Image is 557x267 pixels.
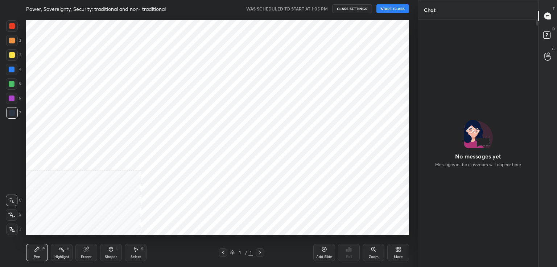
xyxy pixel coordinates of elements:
div: 1 [248,249,253,256]
div: L [116,247,119,251]
button: CLASS SETTINGS [332,4,372,13]
div: 1 [236,250,243,255]
div: Shapes [105,255,117,259]
p: Chat [418,0,441,20]
div: / [245,250,247,255]
div: 4 [6,64,21,75]
p: D [552,26,555,31]
div: P [42,247,45,251]
div: Add Slide [316,255,332,259]
p: G [552,46,555,52]
div: H [67,247,69,251]
div: Eraser [81,255,92,259]
p: T [553,6,555,11]
div: 2 [6,35,21,46]
button: START CLASS [376,4,409,13]
div: Zoom [369,255,379,259]
h5: WAS SCHEDULED TO START AT 1:05 PM [246,5,328,12]
div: S [141,247,143,251]
div: X [6,209,21,221]
div: More [394,255,403,259]
div: 7 [6,107,21,119]
h4: Power, Sovereignty, Security: traditional and non- traditional [26,5,166,12]
div: Z [6,224,21,235]
div: Highlight [54,255,69,259]
div: 1 [6,20,21,32]
div: Select [131,255,141,259]
div: 6 [6,93,21,104]
div: Pen [34,255,40,259]
div: 5 [6,78,21,90]
div: 3 [6,49,21,61]
div: C [6,195,21,206]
